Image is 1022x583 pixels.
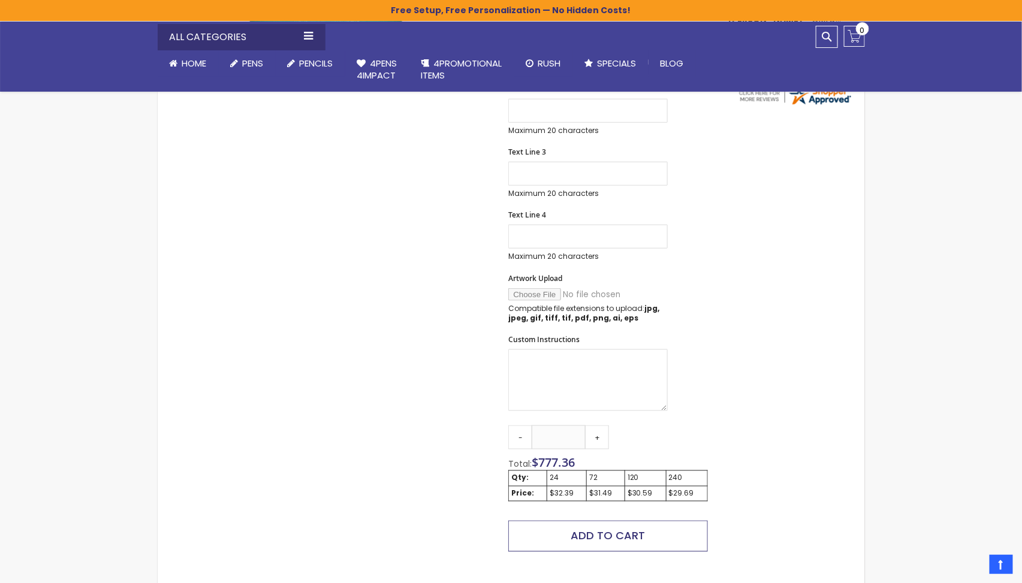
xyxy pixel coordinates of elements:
[508,252,668,261] p: Maximum 20 characters
[573,50,649,77] a: Specials
[550,489,584,499] div: $32.39
[508,126,668,135] p: Maximum 20 characters
[628,489,664,499] div: $30.59
[409,50,514,89] a: 4PROMOTIONALITEMS
[508,458,532,470] span: Total:
[844,26,865,47] a: 0
[589,489,622,499] div: $31.49
[158,50,219,77] a: Home
[508,147,546,157] span: Text Line 3
[532,455,575,471] span: $
[421,57,502,81] span: 4PROMOTIONAL ITEMS
[508,304,668,323] p: Compatible file extensions to upload:
[511,473,529,483] strong: Qty:
[508,189,668,198] p: Maximum 20 characters
[511,488,534,499] strong: Price:
[550,473,584,483] div: 24
[219,50,276,77] a: Pens
[508,210,546,220] span: Text Line 4
[628,473,664,483] div: 120
[508,521,707,552] button: Add to Cart
[649,50,696,77] a: Blog
[243,57,264,70] span: Pens
[571,528,646,543] span: Add to Cart
[661,57,684,70] span: Blog
[669,489,705,499] div: $29.69
[737,99,852,109] a: 4pens.com certificate URL
[669,473,705,483] div: 240
[585,425,609,449] a: +
[508,425,532,449] a: -
[538,455,575,471] span: 777.36
[345,50,409,89] a: 4Pens4impact
[158,24,325,50] div: All Categories
[538,57,561,70] span: Rush
[737,85,852,107] img: 4pens.com widget logo
[589,473,622,483] div: 72
[508,273,562,283] span: Artwork Upload
[300,57,333,70] span: Pencils
[182,57,207,70] span: Home
[990,555,1013,574] a: Top
[860,25,865,36] span: 0
[276,50,345,77] a: Pencils
[357,57,397,81] span: 4Pens 4impact
[508,334,580,345] span: Custom Instructions
[598,57,637,70] span: Specials
[508,303,659,323] strong: jpg, jpeg, gif, tiff, tif, pdf, png, ai, eps
[514,50,573,77] a: Rush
